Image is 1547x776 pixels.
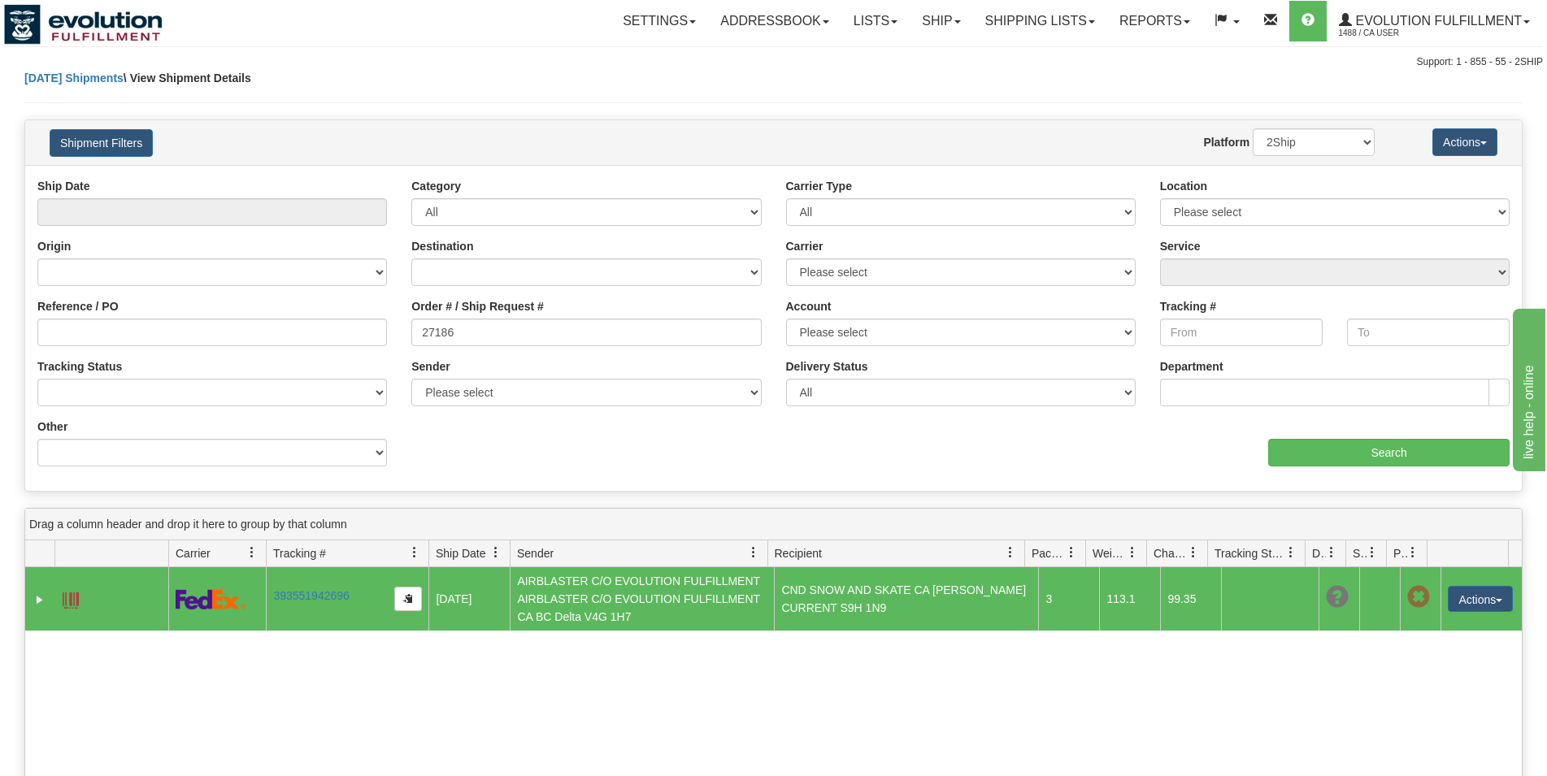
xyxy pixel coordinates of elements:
[401,539,428,566] a: Tracking # filter column settings
[24,72,124,85] a: [DATE] Shipments
[1352,14,1522,28] span: Evolution Fulfillment
[1160,298,1216,314] label: Tracking #
[1399,539,1427,566] a: Pickup Status filter column settings
[1358,539,1386,566] a: Shipment Issues filter column settings
[786,298,832,314] label: Account
[411,358,450,375] label: Sender
[517,545,554,561] span: Sender
[774,567,1038,631] td: CND SNOW AND SKATE CA [PERSON_NAME] CURRENT S9H 1N9
[1119,539,1146,566] a: Weight filter column settings
[1160,178,1207,194] label: Location
[37,298,119,314] label: Reference / PO
[1510,305,1545,470] iframe: chat widget
[428,567,510,631] td: [DATE]
[394,587,422,611] button: Copy to clipboard
[1215,545,1285,561] span: Tracking Status
[1268,439,1510,466] input: Search
[176,545,211,561] span: Carrier
[12,10,150,29] div: live help - online
[37,178,90,194] label: Ship Date
[50,129,153,157] button: Shipment Filters
[740,539,767,566] a: Sender filter column settings
[1326,586,1349,609] span: Unknown
[775,545,822,561] span: Recipient
[176,589,246,609] img: 2 - FedEx Express®
[1038,567,1099,631] td: 3
[1407,586,1430,609] span: Pickup Not Assigned
[997,539,1024,566] a: Recipient filter column settings
[482,539,510,566] a: Ship Date filter column settings
[32,592,48,608] a: Expand
[1203,134,1249,150] label: Platform
[1353,545,1367,561] span: Shipment Issues
[1160,358,1223,375] label: Department
[63,585,79,611] a: Label
[1448,586,1513,612] button: Actions
[25,509,1522,540] div: grid grouping header
[124,72,251,85] span: \ View Shipment Details
[436,545,485,561] span: Ship Date
[411,298,544,314] label: Order # / Ship Request #
[37,418,67,435] label: Other
[37,238,71,254] label: Origin
[1277,539,1305,566] a: Tracking Status filter column settings
[786,358,868,375] label: Delivery Status
[37,358,122,375] label: Tracking Status
[1339,25,1461,41] span: 1488 / CA User
[910,1,972,41] a: Ship
[1032,545,1066,561] span: Packages
[1093,545,1127,561] span: Weight
[1180,539,1207,566] a: Charge filter column settings
[708,1,841,41] a: Addressbook
[273,545,326,561] span: Tracking #
[238,539,266,566] a: Carrier filter column settings
[273,589,349,602] a: 393551942696
[1160,238,1201,254] label: Service
[4,4,163,45] img: logo1488.jpg
[1160,319,1323,346] input: From
[1312,545,1326,561] span: Delivery Status
[1318,539,1345,566] a: Delivery Status filter column settings
[786,238,823,254] label: Carrier
[1393,545,1407,561] span: Pickup Status
[786,178,852,194] label: Carrier Type
[1347,319,1510,346] input: To
[4,55,1543,69] div: Support: 1 - 855 - 55 - 2SHIP
[611,1,708,41] a: Settings
[1107,1,1202,41] a: Reports
[1154,545,1188,561] span: Charge
[841,1,910,41] a: Lists
[510,567,774,631] td: AIRBLASTER C/O EVOLUTION FULFILLMENT AIRBLASTER C/O EVOLUTION FULFILLMENT CA BC Delta V4G 1H7
[1099,567,1160,631] td: 113.1
[973,1,1107,41] a: Shipping lists
[411,238,473,254] label: Destination
[1160,567,1221,631] td: 99.35
[411,178,461,194] label: Category
[1432,128,1497,156] button: Actions
[1327,1,1542,41] a: Evolution Fulfillment 1488 / CA User
[1058,539,1085,566] a: Packages filter column settings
